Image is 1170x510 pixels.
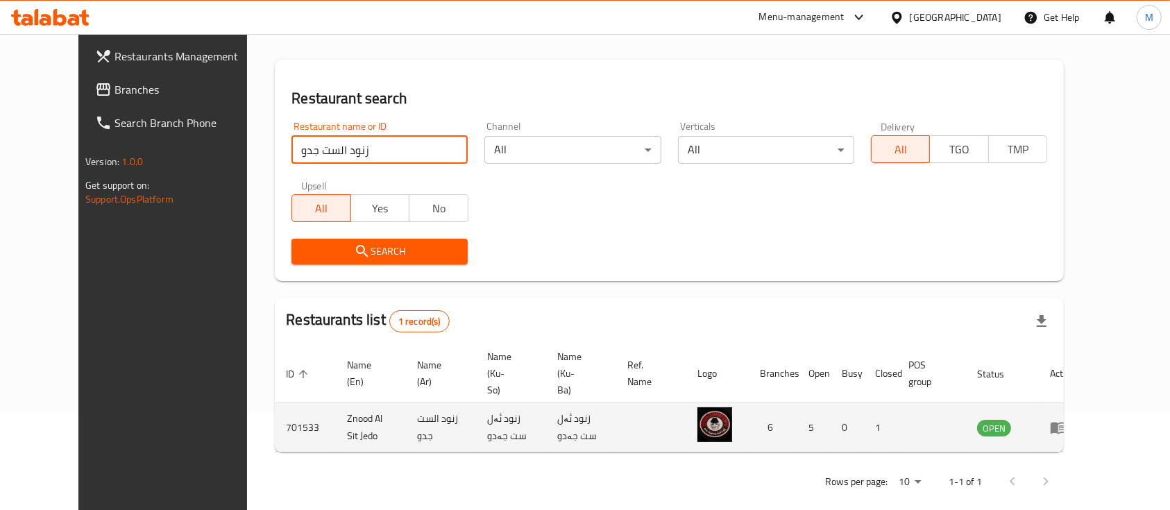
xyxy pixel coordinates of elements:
div: Total records count [389,310,450,332]
span: All [877,139,924,160]
p: Rows per page: [825,473,888,491]
button: Yes [350,194,409,222]
span: Branches [115,81,263,98]
td: زنود ئەل ست جەدو [476,403,546,452]
button: No [409,194,468,222]
a: Branches [84,73,274,106]
span: OPEN [977,420,1011,436]
span: Name (Ku-So) [487,348,529,398]
td: 0 [831,403,864,452]
th: Action [1039,344,1087,403]
a: Search Branch Phone [84,106,274,139]
a: Support.OpsPlatform [85,190,173,208]
div: OPEN [977,420,1011,436]
span: Name (Ku-Ba) [557,348,600,398]
div: All [484,136,661,164]
p: 1-1 of 1 [949,473,982,491]
span: 1 record(s) [390,315,449,328]
div: Menu-management [759,9,845,26]
span: ID [286,366,312,382]
span: Restaurants Management [115,48,263,65]
td: 6 [749,403,797,452]
th: Logo [686,344,749,403]
button: All [871,135,930,163]
img: Znood Al Sit Jedo [697,407,732,442]
td: Znood Al Sit Jedo [336,403,406,452]
h2: Restaurant search [291,88,1047,109]
span: Version: [85,153,119,171]
input: Search for restaurant name or ID.. [291,136,468,164]
span: Search [303,243,457,260]
label: Upsell [301,180,327,190]
td: 5 [797,403,831,452]
button: All [291,194,350,222]
span: Get support on: [85,176,149,194]
span: Name (En) [347,357,389,390]
span: Ref. Name [627,357,670,390]
span: 1.0.0 [121,153,143,171]
th: Open [797,344,831,403]
div: All [678,136,854,164]
div: Export file [1025,305,1058,338]
th: Closed [864,344,897,403]
span: POS group [908,357,949,390]
td: 701533 [275,403,336,452]
label: Delivery [881,121,915,131]
div: Rows per page: [893,472,926,493]
button: TMP [988,135,1047,163]
span: No [415,198,462,219]
a: Restaurants Management [84,40,274,73]
th: Busy [831,344,864,403]
table: enhanced table [275,344,1087,452]
span: Search Branch Phone [115,114,263,131]
span: Name (Ar) [417,357,459,390]
span: TMP [994,139,1042,160]
button: TGO [929,135,988,163]
td: 1 [864,403,897,452]
h2: Restaurants list [286,309,449,332]
th: Branches [749,344,797,403]
td: زنود ئەل ست جەدو [546,403,616,452]
button: Search [291,239,468,264]
div: [GEOGRAPHIC_DATA] [910,10,1001,25]
span: Status [977,366,1022,382]
div: Menu [1050,419,1076,436]
td: زنود الست جدو [406,403,476,452]
span: Yes [357,198,404,219]
span: All [298,198,345,219]
span: TGO [935,139,983,160]
span: M [1145,10,1153,25]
